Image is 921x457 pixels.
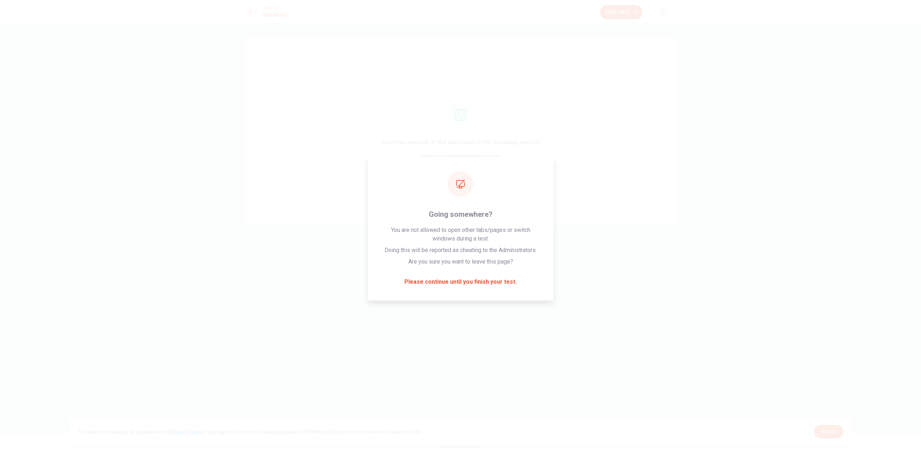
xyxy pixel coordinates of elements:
[814,425,843,438] a: dismiss cookie message
[441,443,480,449] span: © Copyright 2025
[600,5,643,19] button: Continue
[381,138,540,147] span: You have seen all of the questions in the Speaking section
[821,429,837,434] span: Accept
[262,10,287,19] h1: Speaking
[78,429,423,435] span: This site uses cookies, as explained in our . If you agree to the use of cookies, please click th...
[69,418,852,445] div: cookieconsent
[262,5,287,10] span: Level Test
[171,429,202,435] a: Privacy Policy
[381,152,540,161] span: Click on continue to move on.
